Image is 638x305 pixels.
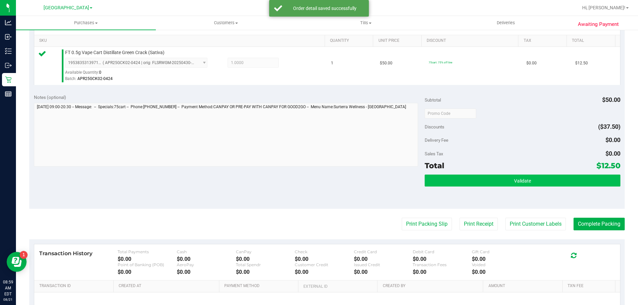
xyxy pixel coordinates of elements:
[383,283,480,289] a: Created By
[427,38,516,43] a: Discount
[472,256,531,262] div: $0.00
[16,20,156,26] span: Purchases
[413,249,472,254] div: Debit Card
[298,280,377,292] th: External ID
[425,161,444,170] span: Total
[598,123,620,130] span: ($37.50)
[119,283,216,289] a: Created At
[5,48,12,54] inline-svg: Inventory
[65,76,76,81] span: Batch:
[472,262,531,267] div: Voided
[296,20,435,26] span: Tills
[429,61,452,64] span: 75cart: 75% off line
[380,60,392,66] span: $50.00
[236,262,295,267] div: Total Spendr
[425,121,444,133] span: Discounts
[118,256,177,262] div: $0.00
[118,249,177,254] div: Total Payments
[16,16,156,30] a: Purchases
[65,68,215,81] div: Available Quantity:
[575,60,588,66] span: $12.50
[488,283,560,289] a: Amount
[605,150,620,157] span: $0.00
[5,19,12,26] inline-svg: Analytics
[413,256,472,262] div: $0.00
[505,218,566,230] button: Print Customer Labels
[177,262,236,267] div: AeroPay
[5,34,12,40] inline-svg: Inbound
[425,97,441,103] span: Subtotal
[44,5,89,11] span: [GEOGRAPHIC_DATA]
[568,283,612,289] a: Txn Fee
[354,262,413,267] div: Issued Credit
[118,269,177,275] div: $0.00
[236,256,295,262] div: $0.00
[77,76,113,81] span: APR25GCK02-0424
[295,262,354,267] div: Customer Credit
[39,38,322,43] a: SKU
[3,279,13,297] p: 08:59 AM EDT
[354,269,413,275] div: $0.00
[236,249,295,254] div: CanPay
[354,256,413,262] div: $0.00
[578,21,619,28] span: Awaiting Payment
[436,16,576,30] a: Deliveries
[402,218,452,230] button: Print Packing Slip
[177,256,236,262] div: $0.00
[472,249,531,254] div: Gift Card
[177,249,236,254] div: Cash
[514,178,531,184] span: Validate
[425,137,448,143] span: Delivery Fee
[488,20,524,26] span: Deliveries
[286,5,364,12] div: Order detail saved successfully
[7,252,27,272] iframe: Resource center
[118,262,177,267] div: Point of Banking (POB)
[177,269,236,275] div: $0.00
[605,136,620,143] span: $0.00
[295,269,354,275] div: $0.00
[602,96,620,103] span: $50.00
[156,20,295,26] span: Customers
[5,62,12,69] inline-svg: Outbound
[596,161,620,170] span: $12.50
[472,269,531,275] div: $0.00
[331,60,333,66] span: 1
[99,70,101,75] span: 0
[330,38,371,43] a: Quantity
[34,95,66,100] span: Notes (optional)
[413,269,472,275] div: $0.00
[354,249,413,254] div: Credit Card
[425,175,620,187] button: Validate
[39,283,111,289] a: Transaction ID
[296,16,436,30] a: Tills
[224,283,296,289] a: Payment Method
[20,251,28,259] iframe: Resource center unread badge
[572,38,612,43] a: Total
[378,38,419,43] a: Unit Price
[5,91,12,97] inline-svg: Reports
[425,151,443,156] span: Sales Tax
[236,269,295,275] div: $0.00
[65,49,164,56] span: FT 0.5g Vape Cart Distillate Green Crack (Sativa)
[156,16,296,30] a: Customers
[295,249,354,254] div: Check
[413,262,472,267] div: Transaction Fees
[425,109,476,118] input: Promo Code
[526,60,537,66] span: $0.00
[295,256,354,262] div: $0.00
[3,297,13,302] p: 08/21
[524,38,564,43] a: Tax
[460,218,498,230] button: Print Receipt
[574,218,625,230] button: Complete Packing
[582,5,625,10] span: Hi, [PERSON_NAME]!
[5,76,12,83] inline-svg: Retail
